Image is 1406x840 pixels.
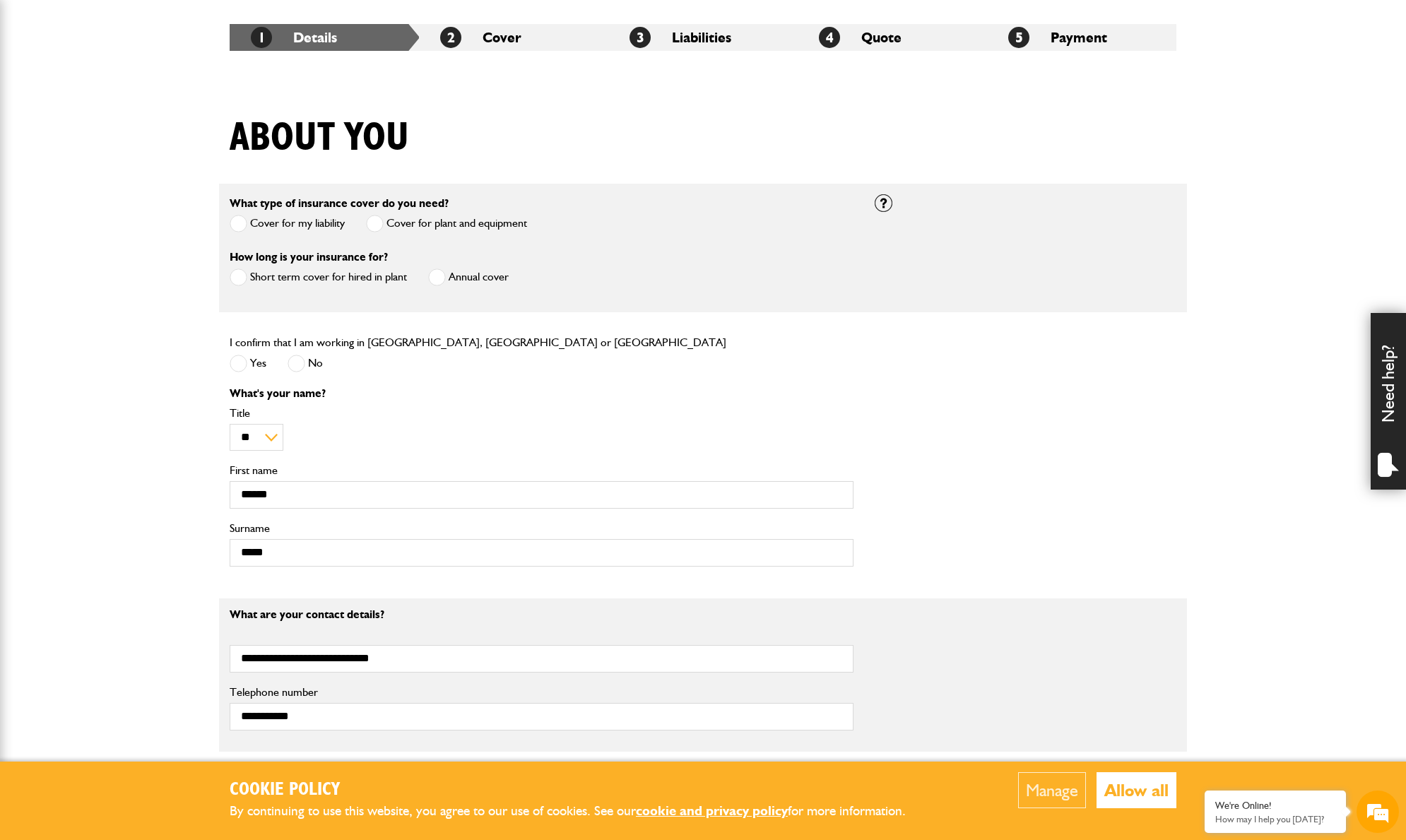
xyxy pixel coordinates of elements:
p: What's your name? [230,388,853,399]
label: Annual cover [428,268,509,286]
span: 1 [251,27,272,48]
h2: Cookie Policy [230,779,929,801]
label: Cover for plant and equipment [366,215,527,232]
span: 5 [1008,27,1029,48]
label: Telephone number [230,687,853,698]
button: Manage [1018,772,1086,808]
a: cookie and privacy policy [636,803,788,819]
label: Surname [230,523,853,534]
span: 4 [819,27,840,48]
div: We're Online! [1215,800,1335,812]
label: First name [230,465,853,476]
li: Details [230,24,419,51]
label: I confirm that I am working in [GEOGRAPHIC_DATA], [GEOGRAPHIC_DATA] or [GEOGRAPHIC_DATA] [230,337,726,348]
label: Yes [230,355,266,372]
label: What type of insurance cover do you need? [230,198,449,209]
li: Quote [798,24,987,51]
h1: About you [230,114,409,162]
li: Liabilities [608,24,798,51]
p: How may I help you today? [1215,814,1335,824]
label: Title [230,408,853,419]
label: No [288,355,323,372]
label: Cover for my liability [230,215,345,232]
li: Payment [987,24,1176,51]
p: What are your contact details? [230,609,853,620]
label: Short term cover for hired in plant [230,268,407,286]
li: Cover [419,24,608,51]
span: 2 [440,27,461,48]
span: 3 [630,27,651,48]
div: Need help? [1371,313,1406,490]
p: By continuing to use this website, you agree to our use of cookies. See our for more information. [230,800,929,822]
label: How long is your insurance for? [230,252,388,263]
button: Allow all [1097,772,1176,808]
